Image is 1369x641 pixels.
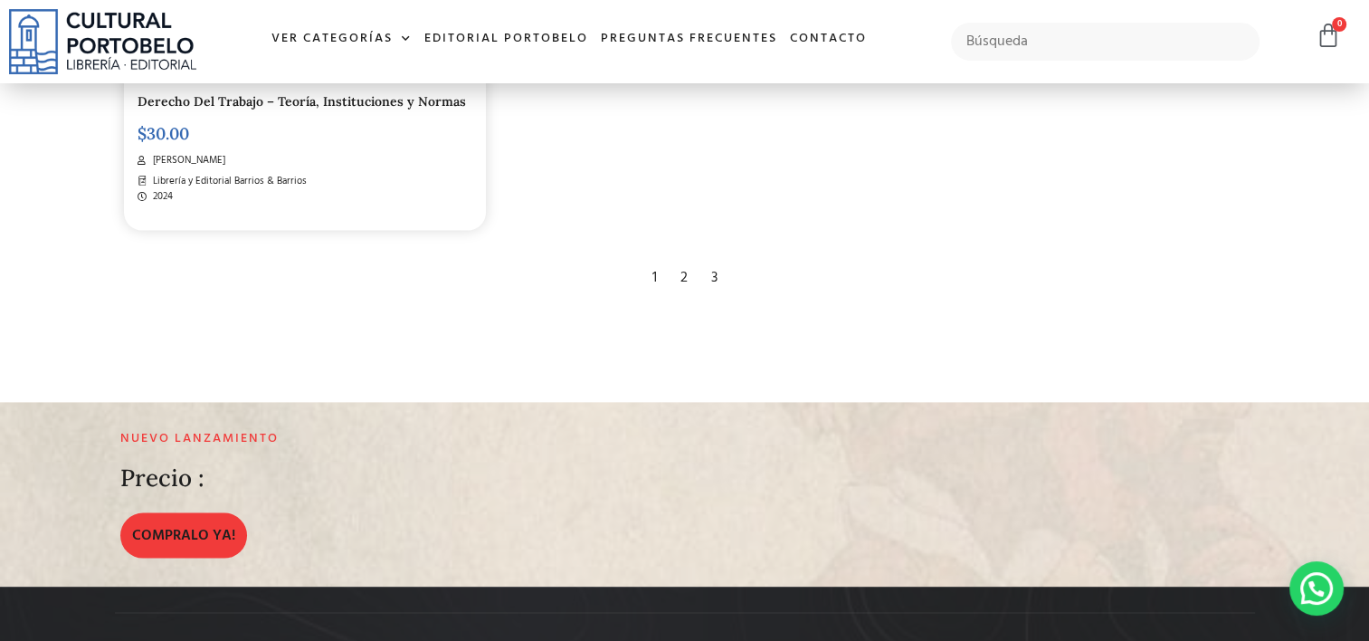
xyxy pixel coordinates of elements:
span: [PERSON_NAME] [148,152,225,167]
a: Contacto [784,20,873,59]
span: 0 [1332,17,1346,32]
span: COMPRALO YA! [132,524,235,546]
div: 2 [671,257,697,297]
bdi: 30.00 [138,122,189,143]
div: 3 [702,257,727,297]
div: WhatsApp contact [1289,561,1344,616]
h2: Nuevo lanzamiento [120,431,873,446]
h2: Precio : [120,464,204,491]
a: Derecho Del Trabajo – Teoría, Instituciones y Normas [138,92,466,109]
a: Editorial Portobelo [418,20,594,59]
span: Librería y Editorial Barrios & Barrios [148,173,307,188]
span: 2024 [148,188,173,204]
a: 0 [1316,23,1341,49]
a: COMPRALO YA! [120,512,247,558]
a: Ver Categorías [265,20,418,59]
input: Búsqueda [951,23,1260,61]
div: 1 [643,257,666,297]
a: Preguntas frecuentes [594,20,784,59]
span: $ [138,122,147,143]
